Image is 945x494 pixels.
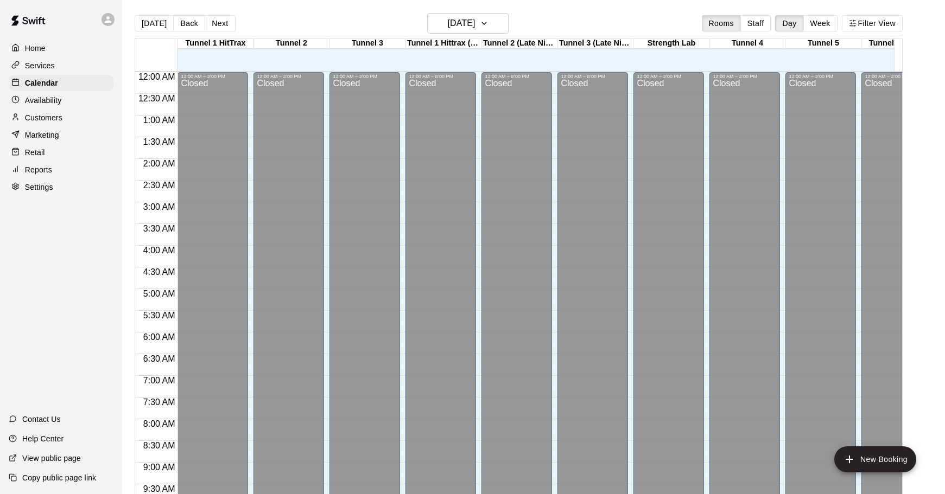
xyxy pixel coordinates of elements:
p: Copy public page link [22,472,96,483]
span: 2:00 AM [141,159,178,168]
div: 12:00 AM – 3:00 PM [181,74,245,79]
div: Tunnel 2 [253,39,329,49]
div: Tunnel 1 Hittrax (Late Night) [405,39,481,49]
div: 12:00 AM – 3:00 PM [257,74,321,79]
p: Home [25,43,46,54]
button: Day [775,15,803,31]
div: 12:00 AM – 3:00 PM [333,74,397,79]
button: Rooms [702,15,741,31]
p: Retail [25,147,45,158]
button: Week [803,15,838,31]
span: 3:00 AM [141,202,178,211]
h6: [DATE] [447,16,475,31]
span: 6:00 AM [141,332,178,342]
div: Strength Lab [633,39,709,49]
a: Customers [9,110,113,126]
p: Services [25,60,55,71]
div: Tunnel 3 [329,39,405,49]
span: 3:30 AM [141,224,178,233]
div: 12:00 AM – 8:00 PM [409,74,473,79]
p: View public page [22,453,81,464]
a: Reports [9,162,113,178]
div: 12:00 AM – 3:00 PM [713,74,777,79]
button: Back [173,15,205,31]
p: Settings [25,182,53,193]
span: 1:00 AM [141,116,178,125]
div: Tunnel 6- Hittrax [861,39,937,49]
p: Reports [25,164,52,175]
span: 9:00 AM [141,463,178,472]
p: Help Center [22,433,64,444]
span: 7:00 AM [141,376,178,385]
div: 12:00 AM – 8:00 PM [561,74,625,79]
span: 4:30 AM [141,267,178,277]
div: Tunnel 3 (Late Night) [557,39,633,49]
button: Staff [740,15,771,31]
div: 12:00 AM – 3:00 PM [789,74,853,79]
span: 9:30 AM [141,484,178,493]
div: Tunnel 5 [785,39,861,49]
p: Marketing [25,130,59,140]
span: 1:30 AM [141,137,178,146]
a: Marketing [9,127,113,143]
span: 4:00 AM [141,246,178,255]
div: 12:00 AM – 8:00 PM [485,74,549,79]
a: Home [9,40,113,56]
p: Contact Us [22,414,61,425]
span: 5:00 AM [141,289,178,298]
p: Calendar [25,78,58,88]
a: Retail [9,144,113,161]
button: [DATE] [135,15,174,31]
p: Availability [25,95,62,106]
button: Next [205,15,235,31]
a: Calendar [9,75,113,91]
a: Settings [9,179,113,195]
span: 7:30 AM [141,397,178,407]
span: 8:30 AM [141,441,178,450]
span: 8:00 AM [141,419,178,428]
span: 12:30 AM [136,94,178,103]
div: 12:00 AM – 3:00 PM [637,74,701,79]
span: 5:30 AM [141,311,178,320]
a: Services [9,57,113,74]
div: 12:00 AM – 3:00 PM [865,74,929,79]
span: 2:30 AM [141,181,178,190]
a: Availability [9,92,113,108]
div: Tunnel 4 [709,39,785,49]
span: 6:30 AM [141,354,178,363]
button: add [834,446,916,472]
p: Customers [25,112,62,123]
span: 12:00 AM [136,72,178,81]
button: [DATE] [427,13,509,34]
div: Tunnel 1 HitTrax [177,39,253,49]
button: Filter View [842,15,903,31]
div: Tunnel 2 (Late Night) [481,39,557,49]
